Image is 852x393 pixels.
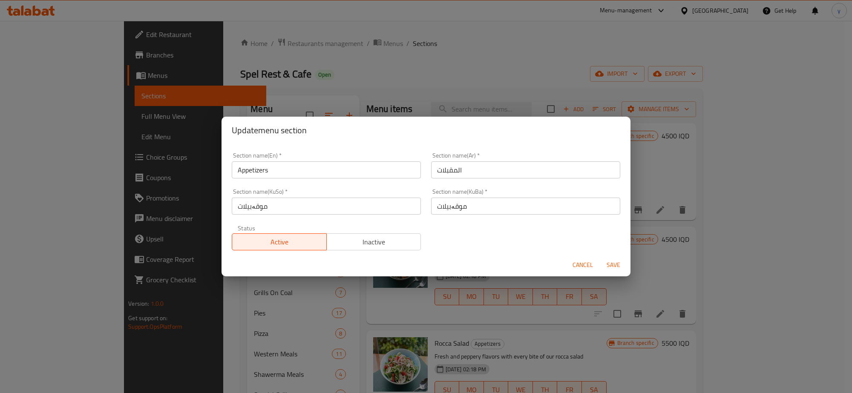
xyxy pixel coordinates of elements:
input: Please enter section name(ar) [431,161,620,178]
span: Cancel [573,260,593,270]
span: Inactive [330,236,418,248]
span: Active [236,236,323,248]
button: Save [600,257,627,273]
input: Please enter section name(KuSo) [232,198,421,215]
button: Inactive [326,233,421,250]
input: Please enter section name(KuBa) [431,198,620,215]
h2: Update menu section [232,123,620,137]
button: Active [232,233,327,250]
input: Please enter section name(en) [232,161,421,178]
button: Cancel [569,257,596,273]
span: Save [603,260,624,270]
